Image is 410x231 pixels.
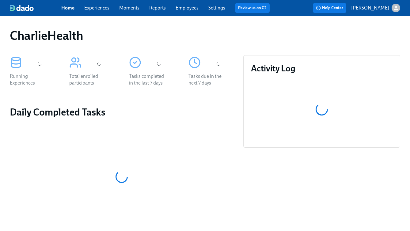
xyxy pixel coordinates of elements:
a: Reports [149,5,166,11]
p: [PERSON_NAME] [351,5,389,11]
div: Tasks due in the next 7 days [188,73,228,86]
a: Review us on G2 [238,5,267,11]
a: dado [10,5,61,11]
button: [PERSON_NAME] [351,4,400,12]
div: Running Experiences [10,73,49,86]
div: Tasks completed in the last 7 days [129,73,168,86]
h1: CharlieHealth [10,28,83,43]
a: Settings [208,5,225,11]
img: dado [10,5,34,11]
span: Help Center [316,5,343,11]
button: Help Center [313,3,346,13]
div: Total enrolled participants [69,73,108,86]
a: Experiences [84,5,109,11]
h3: Activity Log [251,63,393,74]
a: Moments [119,5,139,11]
button: Review us on G2 [235,3,270,13]
a: Home [61,5,74,11]
a: Employees [176,5,199,11]
h2: Daily Completed Tasks [10,106,233,118]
